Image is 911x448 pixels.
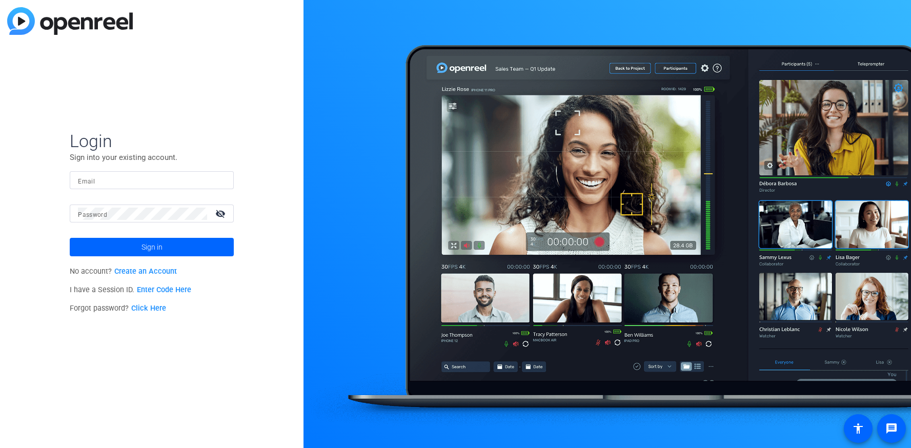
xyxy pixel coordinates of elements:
[141,234,163,260] span: Sign in
[114,267,177,276] a: Create an Account
[70,130,234,152] span: Login
[70,304,166,313] span: Forgot password?
[70,238,234,256] button: Sign in
[131,304,166,313] a: Click Here
[70,267,177,276] span: No account?
[7,7,133,35] img: blue-gradient.svg
[70,152,234,163] p: Sign into your existing account.
[78,211,107,218] mat-label: Password
[209,206,234,221] mat-icon: visibility_off
[852,422,864,435] mat-icon: accessibility
[78,178,95,185] mat-label: Email
[885,422,898,435] mat-icon: message
[137,286,191,294] a: Enter Code Here
[70,286,191,294] span: I have a Session ID.
[78,174,226,187] input: Enter Email Address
